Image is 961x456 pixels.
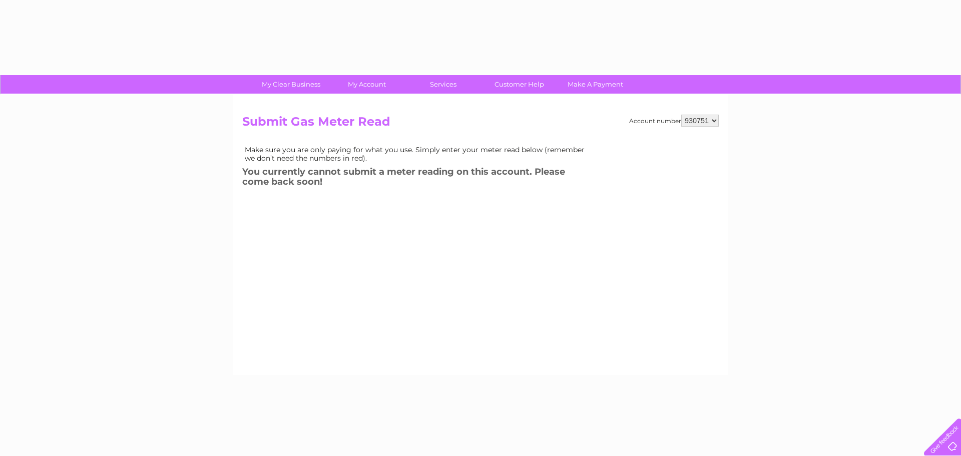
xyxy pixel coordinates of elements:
a: Services [402,75,485,94]
a: My Clear Business [250,75,332,94]
a: Make A Payment [554,75,637,94]
h3: You currently cannot submit a meter reading on this account. Please come back soon! [242,165,593,192]
div: Account number [629,115,719,127]
a: My Account [326,75,408,94]
a: Customer Help [478,75,561,94]
td: Make sure you are only paying for what you use. Simply enter your meter read below (remember we d... [242,143,593,164]
h2: Submit Gas Meter Read [242,115,719,134]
